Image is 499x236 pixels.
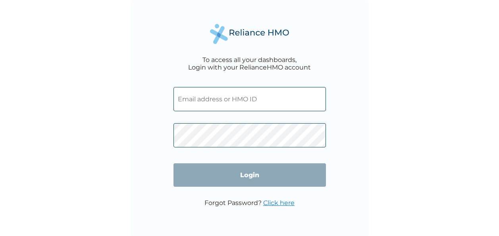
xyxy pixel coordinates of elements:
[204,199,295,207] p: Forgot Password?
[173,163,326,187] input: Login
[188,56,311,71] div: To access all your dashboards, Login with your RelianceHMO account
[263,199,295,207] a: Click here
[210,24,289,44] img: Reliance Health's Logo
[173,87,326,111] input: Email address or HMO ID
